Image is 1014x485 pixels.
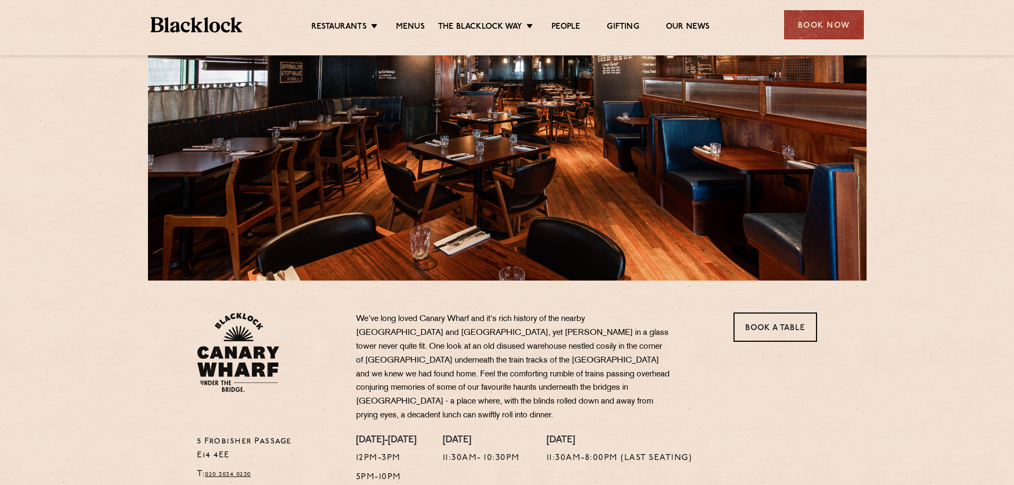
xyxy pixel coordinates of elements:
p: 11:30am- 10:30pm [443,451,520,465]
p: T: [197,467,340,481]
a: Restaurants [311,22,367,34]
img: BL_CW_Logo_Website.svg [197,313,279,392]
a: The Blacklock Way [438,22,522,34]
a: Book a Table [733,313,817,342]
p: 5pm-10pm [356,471,416,484]
div: Book Now [784,10,864,39]
img: BL_Textured_Logo-footer-cropped.svg [151,17,243,32]
a: Menus [396,22,425,34]
a: People [551,22,580,34]
h4: [DATE]-[DATE] [356,435,416,447]
p: We’ve long loved Canary Wharf and it's rich history of the nearby [GEOGRAPHIC_DATA] and [GEOGRAPH... [356,313,670,423]
p: 5 Frobisher Passage E14 4EE [197,435,340,463]
h4: [DATE] [547,435,693,447]
p: 11:30am-8:00pm (Last Seating) [547,451,693,465]
a: Our News [666,22,710,34]
h4: [DATE] [443,435,520,447]
a: Gifting [607,22,639,34]
a: 020 3034 0230 [205,471,251,478]
p: 12pm-3pm [356,451,416,465]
